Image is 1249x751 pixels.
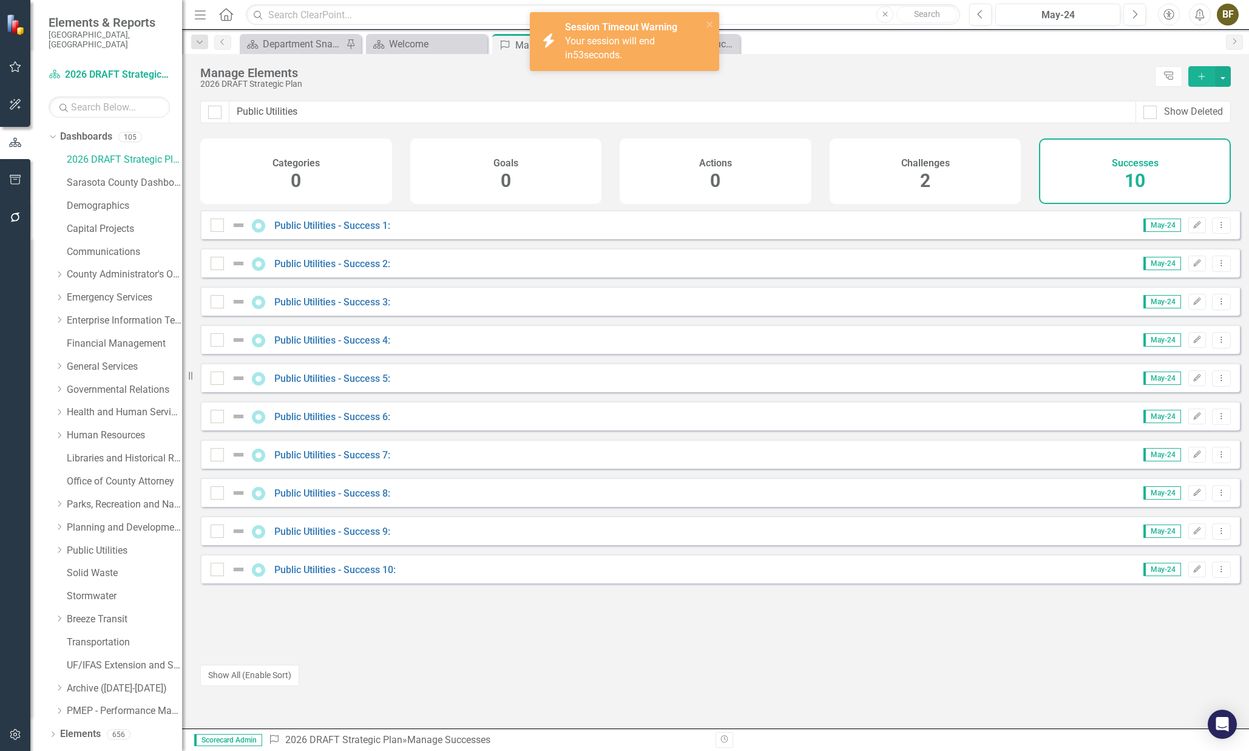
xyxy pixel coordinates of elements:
span: May-24 [1143,448,1181,461]
a: Governmental Relations [67,383,182,397]
a: Office of County Attorney [67,475,182,489]
a: 2026 DRAFT Strategic Plan [49,68,170,82]
span: 53 [573,49,584,61]
a: Demographics [67,199,182,213]
a: Public Utilities - Success 10: [274,564,396,576]
a: 2026 DRAFT Strategic Plan [67,153,182,167]
a: Public Utilities - Success 4: [274,335,390,346]
span: 2 [920,170,930,191]
span: Scorecard Admin [194,734,262,746]
h4: Actions [699,158,732,169]
span: Your session will end in seconds. [565,35,655,61]
a: Public Utilities - Success 9: [274,526,390,537]
span: 0 [501,170,511,191]
img: ClearPoint Strategy [6,14,27,35]
input: Search Below... [49,97,170,118]
button: Search [896,6,957,23]
a: Transportation [67,636,182,650]
a: Breeze Transit [67,613,182,627]
span: May-24 [1143,333,1181,347]
span: May-24 [1143,410,1181,423]
a: Financial Management [67,337,182,351]
a: Parks, Recreation and Natural Resources [67,498,182,512]
a: General Services [67,360,182,374]
a: Department Snapshot [243,36,343,52]
small: [GEOGRAPHIC_DATA], [GEOGRAPHIC_DATA] [49,30,170,50]
a: Planning and Development Services [67,521,182,535]
strong: Session Timeout Warning [565,21,677,33]
div: 105 [118,132,142,142]
a: Public Utilities [67,544,182,558]
a: Public Utilities - Success 6: [274,411,390,423]
a: UF/IFAS Extension and Sustainability [67,659,182,673]
img: Not Defined [231,333,246,347]
div: Welcome [389,36,484,52]
a: Solid Waste [67,566,182,580]
div: 656 [107,729,130,739]
span: 0 [710,170,720,191]
div: » Manage Successes [268,733,706,747]
span: May-24 [1143,257,1181,270]
span: May-24 [1143,372,1181,385]
img: Not Defined [231,486,246,500]
a: Communications [67,245,182,259]
div: Show Deleted [1164,105,1223,119]
button: close [706,17,714,31]
span: May-24 [1143,486,1181,500]
button: BF [1217,4,1239,25]
a: Human Resources [67,429,182,443]
span: Elements & Reports [49,15,170,30]
span: 10 [1125,170,1145,191]
a: 2026 DRAFT Strategic Plan [285,734,402,746]
h4: Categories [272,158,320,169]
img: Not Defined [231,562,246,577]
h4: Goals [493,158,518,169]
div: Open Intercom Messenger [1208,710,1237,739]
a: PMEP - Performance Management Enhancement Program [67,704,182,718]
img: Not Defined [231,524,246,539]
h4: Challenges [901,158,950,169]
img: Not Defined [231,218,246,233]
input: Search ClearPoint... [246,4,960,25]
a: Public Utilities - Success 8: [274,488,390,499]
div: 2026 DRAFT Strategic Plan [200,80,1149,89]
span: Search [914,9,940,19]
a: Public Utilities - Success 1: [274,220,390,231]
button: Show All (Enable Sort) [200,665,299,686]
button: May-24 [995,4,1120,25]
span: May-24 [1143,563,1181,576]
a: Archive ([DATE]-[DATE]) [67,682,182,696]
a: Libraries and Historical Resources [67,452,182,466]
a: Dashboards [60,130,112,144]
a: Public Utilities - Success 2: [274,258,390,270]
img: Not Defined [231,447,246,462]
span: May-24 [1143,219,1181,232]
input: Filter Elements... [229,101,1136,123]
a: Welcome [369,36,484,52]
a: Health and Human Services [67,406,182,420]
a: Emergency Services [67,291,182,305]
div: Manage Elements [200,66,1149,80]
a: County Administrator's Office [67,268,182,282]
span: May-24 [1143,295,1181,308]
span: 0 [291,170,301,191]
a: Elements [60,727,101,741]
a: Capital Projects [67,222,182,236]
img: Not Defined [231,256,246,271]
div: Manage Elements [515,38,611,53]
img: Not Defined [231,294,246,309]
a: Public Utilities - Success 7: [274,449,390,461]
a: Public Utilities - Success 3: [274,296,390,308]
a: Sarasota County Dashboard [67,176,182,190]
h4: Successes [1112,158,1159,169]
a: Public Utilities - Success 5: [274,373,390,384]
a: Stormwater [67,590,182,603]
img: Not Defined [231,409,246,424]
span: May-24 [1143,525,1181,538]
div: May-24 [1000,8,1116,22]
a: Enterprise Information Technology [67,314,182,328]
img: Not Defined [231,371,246,386]
div: Department Snapshot [263,36,343,52]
